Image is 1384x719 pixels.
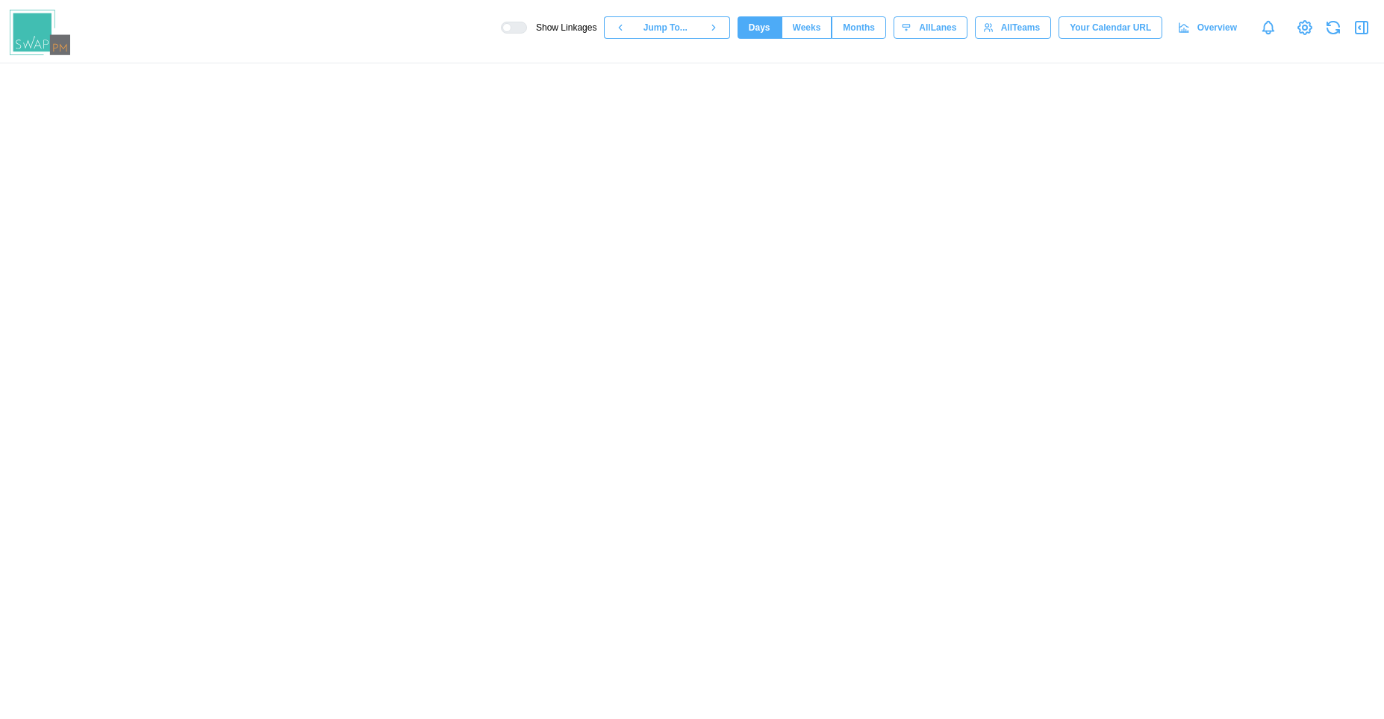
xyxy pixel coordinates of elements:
button: Weeks [782,16,832,39]
span: Months [843,17,875,38]
span: Jump To... [643,17,688,38]
span: Days [749,17,770,38]
img: Swap PM Logo [10,10,70,55]
button: AllTeams [975,16,1051,39]
button: Days [738,16,782,39]
button: Your Calendar URL [1059,16,1162,39]
a: Notifications [1256,15,1281,40]
button: Jump To... [636,16,697,39]
span: Show Linkages [527,22,596,34]
span: Overview [1197,17,1237,38]
button: Refresh Grid [1323,17,1344,38]
button: AllLanes [894,16,967,39]
span: All Teams [1001,17,1040,38]
button: Months [832,16,886,39]
span: All Lanes [919,17,956,38]
button: Open Drawer [1351,17,1372,38]
span: Your Calendar URL [1070,17,1151,38]
span: Weeks [793,17,821,38]
a: Overview [1170,16,1248,39]
a: View Project [1294,17,1315,38]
